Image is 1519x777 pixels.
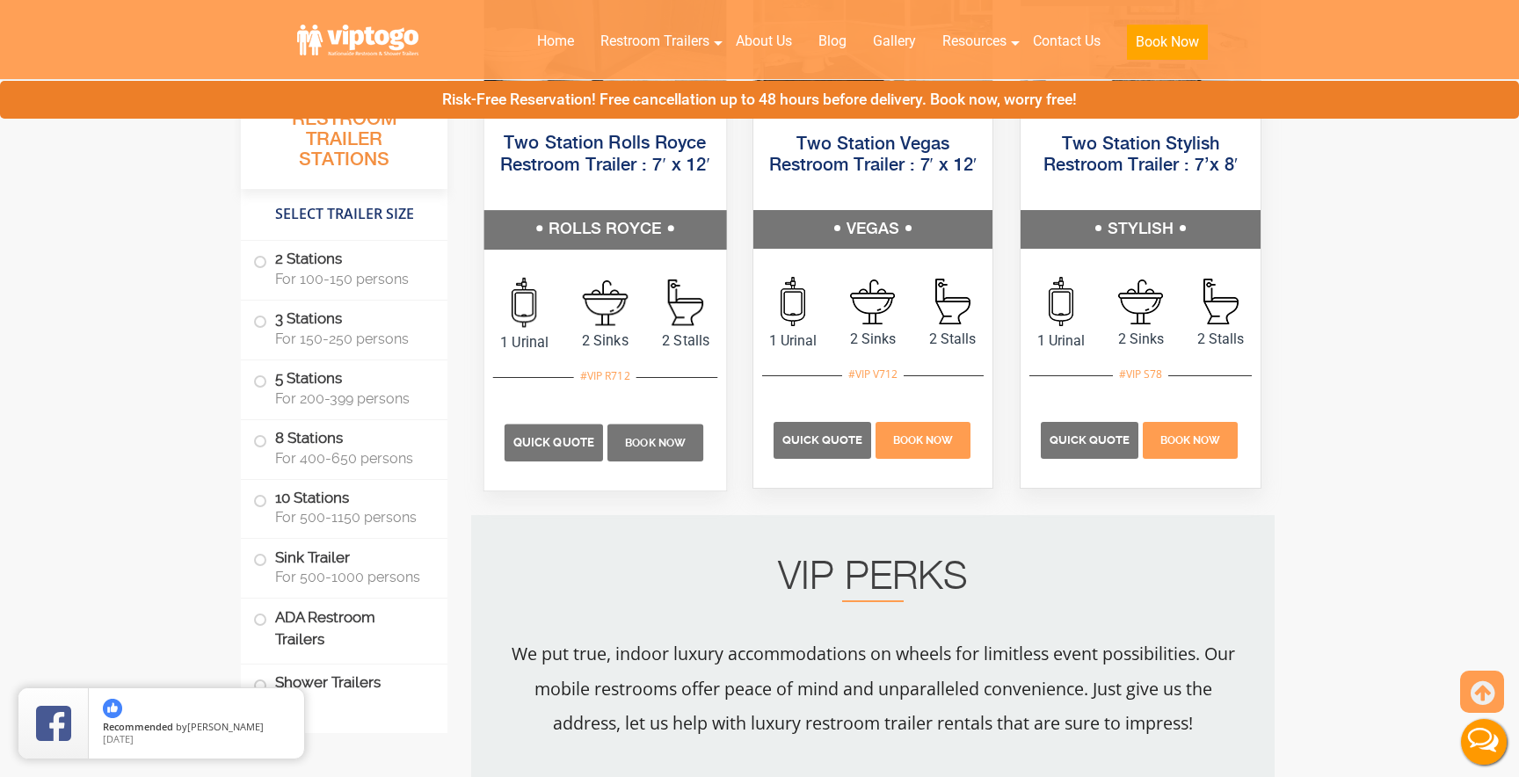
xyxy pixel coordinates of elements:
[275,509,426,526] span: For 500-1150 persons
[850,280,895,324] img: an icon of sink
[1118,280,1163,324] img: an icon of sink
[782,433,862,447] span: Quick Quote
[1203,279,1239,324] img: an icon of stall
[1114,22,1221,70] a: Book Now
[1021,330,1101,352] span: 1 Urinal
[36,706,71,741] img: Review Rating
[1160,434,1220,447] span: Book Now
[253,301,435,355] label: 3 Stations
[1113,363,1168,386] div: #VIP S78
[781,277,805,326] img: an icon of urinal
[1050,433,1130,447] span: Quick Quote
[253,241,435,295] label: 2 Stations
[606,433,706,450] a: Book Now
[103,699,122,718] img: thumbs up icon
[484,331,565,352] span: 1 Urinal
[893,434,953,447] span: Book Now
[275,330,426,347] span: For 150-250 persons
[512,278,536,328] img: an icon of urinal
[253,664,435,702] label: Shower Trailers
[833,329,913,350] span: 2 Sinks
[1127,25,1208,60] button: Book Now
[241,198,447,231] h4: Select Trailer Size
[935,279,970,324] img: an icon of stall
[723,22,805,61] a: About Us
[505,433,606,450] a: Quick Quote
[506,636,1239,740] p: We put true, indoor luxury accommodations on wheels for limitless event possibilities. Our mobile...
[253,420,435,475] label: 8 Stations
[1141,431,1240,447] a: Book Now
[253,539,435,593] label: Sink Trailer
[103,720,173,733] span: Recommended
[769,135,978,175] a: Two Station Vegas Restroom Trailer : 7′ x 12′
[1020,22,1114,61] a: Contact Us
[275,450,426,467] span: For 400-650 persons
[587,22,723,61] a: Restroom Trailers
[1449,707,1519,777] button: Live Chat
[645,330,726,351] span: 2 Stalls
[275,390,426,407] span: For 200-399 persons
[805,22,860,61] a: Blog
[253,599,435,658] label: ADA Restroom Trailers
[1041,431,1141,447] a: Quick Quote
[1049,277,1073,326] img: an icon of urinal
[774,431,874,447] a: Quick Quote
[500,134,710,174] a: Two Station Rolls Royce Restroom Trailer : 7′ x 12′
[241,84,447,189] h3: All Portable Restroom Trailer Stations
[668,280,703,326] img: an icon of stall
[1181,329,1261,350] span: 2 Stalls
[484,210,726,249] h5: ROLLS ROYCE
[753,210,993,249] h5: VEGAS
[564,330,645,351] span: 2 Sinks
[625,437,686,449] span: Book Now
[253,480,435,534] label: 10 Stations
[842,363,904,386] div: #VIP V712
[253,360,435,415] label: 5 Stations
[1101,329,1181,350] span: 2 Sinks
[275,569,426,585] span: For 500-1000 persons
[583,280,629,325] img: an icon of sink
[275,271,426,287] span: For 100-150 persons
[187,720,264,733] span: [PERSON_NAME]
[912,329,992,350] span: 2 Stalls
[513,436,594,449] span: Quick Quote
[1021,210,1261,249] h5: STYLISH
[574,365,636,388] div: #VIP R712
[103,722,290,734] span: by
[753,330,833,352] span: 1 Urinal
[929,22,1020,61] a: Resources
[860,22,929,61] a: Gallery
[873,431,972,447] a: Book Now
[103,732,134,745] span: [DATE]
[506,560,1239,602] h2: VIP PERKS
[524,22,587,61] a: Home
[1043,135,1238,175] a: Two Station Stylish Restroom Trailer : 7’x 8′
